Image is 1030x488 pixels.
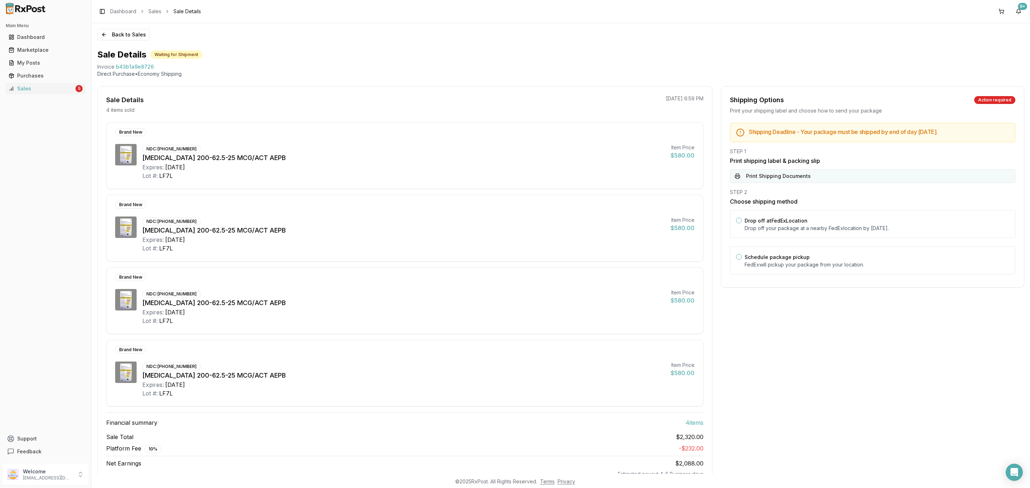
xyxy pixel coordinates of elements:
p: Drop off your package at a nearby FedEx location by [DATE] . [745,225,1009,232]
h3: Print shipping label & packing slip [730,156,1015,165]
a: Dashboard [110,8,136,15]
div: $580.00 [671,151,695,160]
div: Lot #: [142,171,158,180]
p: [DATE] 6:59 PM [666,95,703,102]
label: Drop off at FedEx Location [745,218,808,224]
button: 9+ [1013,6,1024,17]
div: NDC: [PHONE_NUMBER] [142,218,201,225]
span: Sale Total [106,433,133,441]
button: Purchases [3,70,88,81]
nav: breadcrumb [110,8,201,15]
h3: Choose shipping method [730,197,1015,206]
span: Platform Fee [106,444,161,453]
span: Sale Details [173,8,201,15]
div: Brand New [115,128,146,136]
span: - $232.00 [679,445,703,452]
a: Marketplace [6,44,85,56]
img: Trelegy Ellipta 200-62.5-25 MCG/ACT AEPB [115,216,137,238]
span: $2,320.00 [676,433,703,441]
p: Welcome [23,468,73,475]
div: NDC: [PHONE_NUMBER] [142,290,201,298]
div: Item Price [671,144,695,151]
div: [MEDICAL_DATA] 200-62.5-25 MCG/ACT AEPB [142,225,665,235]
div: Expires: [142,308,164,317]
label: Schedule package pickup [745,254,810,260]
div: LF7L [159,171,173,180]
div: NDC: [PHONE_NUMBER] [142,363,201,370]
a: Sales5 [6,82,85,95]
span: 4 item s [686,418,703,427]
div: Sales [9,85,74,92]
div: Lot #: [142,244,158,253]
p: 4 items sold [106,106,134,114]
button: Marketplace [3,44,88,56]
a: Purchases [6,69,85,82]
div: LF7L [159,244,173,253]
div: Marketplace [9,46,83,54]
div: STEP 1 [730,148,1015,155]
img: User avatar [7,469,19,480]
img: RxPost Logo [3,3,49,14]
div: [DATE] [165,235,185,244]
a: Terms [540,478,555,484]
span: Financial summary [106,418,157,427]
div: Invoice [97,63,114,70]
div: Item Price [671,216,695,224]
div: $580.00 [671,296,695,305]
div: STEP 2 [730,189,1015,196]
div: LF7L [159,317,173,325]
div: $580.00 [671,369,695,377]
button: My Posts [3,57,88,69]
img: Trelegy Ellipta 200-62.5-25 MCG/ACT AEPB [115,362,137,383]
div: Expires: [142,163,164,171]
div: Item Price [671,362,695,369]
div: Brand New [115,346,146,354]
div: Shipping Options [730,95,784,105]
button: Feedback [3,445,88,458]
button: Print Shipping Documents [730,169,1015,183]
div: Print your shipping label and choose how to send your package [730,107,1015,114]
div: Brand New [115,201,146,209]
div: Purchases [9,72,83,79]
span: Feedback [17,448,41,455]
p: FedEx will pickup your package from your location. [745,261,1009,268]
div: LF7L [159,389,173,398]
span: Net Earnings [106,459,141,468]
div: [MEDICAL_DATA] 200-62.5-25 MCG/ACT AEPB [142,370,665,380]
div: [MEDICAL_DATA] 200-62.5-25 MCG/ACT AEPB [142,298,665,308]
div: Sale Details [106,95,144,105]
span: b43b1a9e8726 [116,63,154,70]
button: Dashboard [3,31,88,43]
div: Action required [974,96,1015,104]
p: [EMAIL_ADDRESS][DOMAIN_NAME] [23,475,73,481]
div: 10 % [144,445,161,453]
a: Privacy [558,478,575,484]
button: Support [3,432,88,445]
div: Estimated payout 4-6 Business days [106,470,703,478]
p: Direct Purchase • Economy Shipping [97,70,1024,78]
a: My Posts [6,56,85,69]
div: Dashboard [9,34,83,41]
div: 5 [75,85,83,92]
h1: Sale Details [97,49,146,60]
span: $2,088.00 [675,460,703,467]
div: [MEDICAL_DATA] 200-62.5-25 MCG/ACT AEPB [142,153,665,163]
div: Waiting for Shipment [151,51,202,59]
div: Brand New [115,273,146,281]
h5: Shipping Deadline - Your package must be shipped by end of day [DATE] . [749,129,1009,135]
div: Expires: [142,235,164,244]
div: Expires: [142,380,164,389]
div: NDC: [PHONE_NUMBER] [142,145,201,153]
div: [DATE] [165,380,185,389]
div: [DATE] [165,163,185,171]
div: Lot #: [142,317,158,325]
div: My Posts [9,59,83,66]
div: Open Intercom Messenger [1006,464,1023,481]
button: Back to Sales [97,29,150,40]
div: Lot #: [142,389,158,398]
div: $580.00 [671,224,695,232]
button: Sales5 [3,83,88,94]
a: Sales [148,8,161,15]
h2: Main Menu [6,23,85,29]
